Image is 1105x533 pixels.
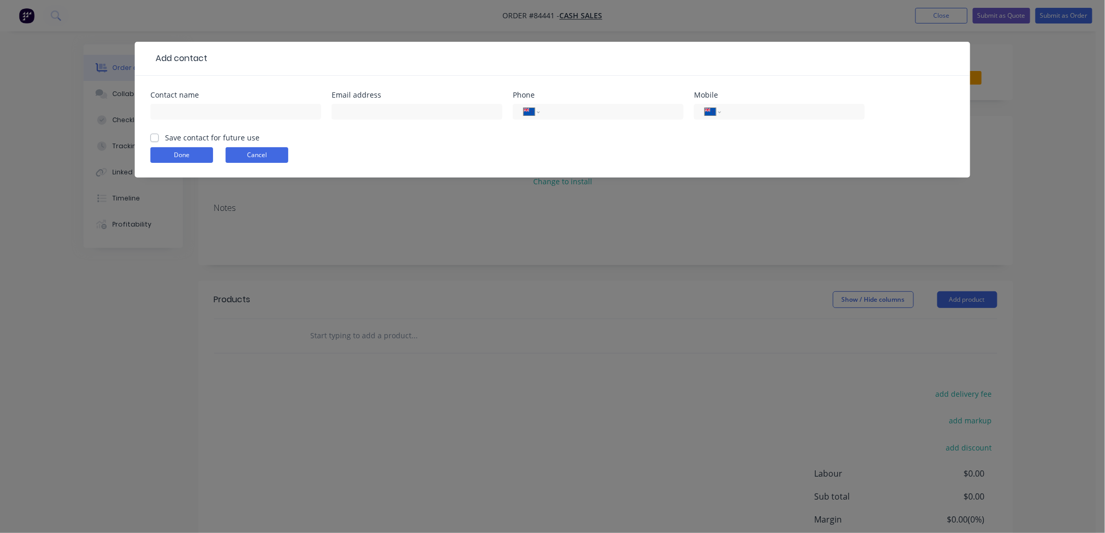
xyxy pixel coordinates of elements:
[150,91,321,99] div: Contact name
[332,91,502,99] div: Email address
[165,132,260,143] label: Save contact for future use
[226,147,288,163] button: Cancel
[694,91,865,99] div: Mobile
[513,91,684,99] div: Phone
[150,52,207,65] div: Add contact
[150,147,213,163] button: Done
